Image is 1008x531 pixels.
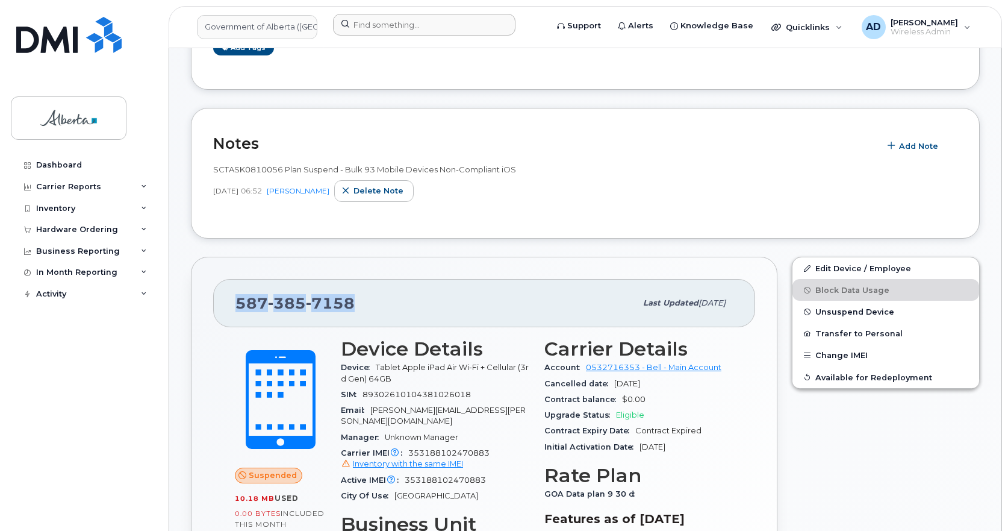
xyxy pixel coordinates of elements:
span: Carrier IMEI [341,448,408,457]
h3: Device Details [341,338,530,360]
a: 0532716353 - Bell - Main Account [586,363,721,372]
span: Contract Expired [635,426,702,435]
a: Edit Device / Employee [792,257,979,279]
span: [DATE] [698,298,726,307]
h3: Features as of [DATE] [544,512,733,526]
span: 353188102470883 [341,448,530,470]
span: Add Note [899,140,938,152]
span: Suspended [249,470,297,481]
h2: Notes [213,134,874,152]
button: Unsuspend Device [792,301,979,322]
span: Contract balance [544,395,622,404]
span: Knowledge Base [680,20,753,32]
span: AD [866,20,881,34]
span: [GEOGRAPHIC_DATA] [394,491,478,500]
span: Active IMEI [341,476,405,485]
div: Quicklinks [763,15,851,39]
button: Change IMEI [792,344,979,366]
h3: Rate Plan [544,465,733,486]
button: Block Data Usage [792,279,979,301]
span: [DATE] [213,186,238,196]
span: Alerts [628,20,653,32]
a: Support [549,14,609,38]
span: Contract Expiry Date [544,426,635,435]
span: Eligible [616,410,644,419]
span: 353188102470883 [405,476,486,485]
span: 89302610104381026018 [362,390,471,399]
span: SIM [341,390,362,399]
a: [PERSON_NAME] [267,186,329,195]
span: Available for Redeployment [815,372,932,382]
span: Cancelled date [544,379,614,388]
span: Quicklinks [786,22,830,32]
span: Delete note [353,185,403,196]
span: Tablet Apple iPad Air Wi-Fi + Cellular (3rd Gen) 64GB [341,363,529,383]
span: Last updated [643,298,698,307]
span: [PERSON_NAME][EMAIL_ADDRESS][PERSON_NAME][DOMAIN_NAME] [341,406,526,426]
span: Upgrade Status [544,410,616,419]
span: SCTASK0810056 Plan Suspend - Bulk 93 Mobile Devices Non-Compliant iOS [213,165,516,174]
span: Initial Activation Date [544,442,639,451]
span: $0.00 [622,395,646,404]
input: Find something... [333,14,515,36]
span: 06:52 [241,186,262,196]
span: 587 [235,294,355,312]
span: Inventory with the same IMEI [353,459,463,468]
button: Add Note [880,135,948,157]
span: Unsuspend Device [815,307,894,316]
span: City Of Use [341,491,394,500]
span: 385 [268,294,306,312]
span: 0.00 Bytes [235,509,281,518]
a: Alerts [609,14,662,38]
span: [DATE] [639,442,665,451]
a: Government of Alberta (GOA) [197,15,317,39]
span: Account [544,363,586,372]
span: GOA Data plan 9 30 d [544,489,641,498]
span: Unknown Manager [385,433,458,442]
h3: Carrier Details [544,338,733,360]
a: Inventory with the same IMEI [341,459,463,468]
button: Transfer to Personal [792,322,979,344]
div: Arunajith Daylath [853,15,979,39]
span: Wireless Admin [891,27,958,37]
span: [DATE] [614,379,640,388]
span: 7158 [306,294,355,312]
span: Manager [341,433,385,442]
span: Device [341,363,376,372]
button: Delete note [334,180,414,202]
span: Email [341,406,370,415]
span: used [275,494,299,503]
span: Support [567,20,601,32]
button: Available for Redeployment [792,366,979,388]
span: [PERSON_NAME] [891,17,958,27]
a: Knowledge Base [662,14,762,38]
span: 10.18 MB [235,494,275,503]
